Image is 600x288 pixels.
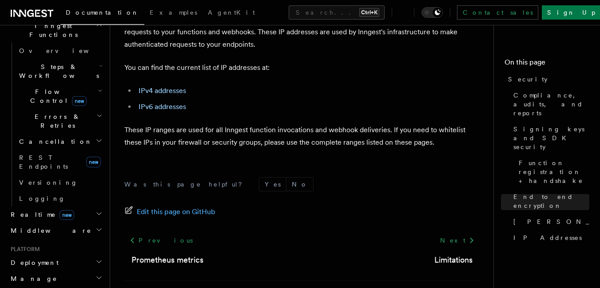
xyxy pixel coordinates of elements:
span: Steps & Workflows [16,62,99,80]
a: Overview [16,43,104,59]
span: Middleware [7,226,91,235]
kbd: Ctrl+K [359,8,379,17]
h4: On this page [505,57,589,71]
span: Flow Control [16,87,98,105]
p: These IP ranges are used for all Inngest function invocations and webhook deliveries. If you need... [124,124,480,149]
span: Realtime [7,210,74,219]
span: Compliance, audits, and reports [513,91,589,118]
span: Examples [150,9,197,16]
button: Manage [7,271,104,287]
span: Logging [19,195,65,202]
a: Versioning [16,174,104,191]
a: Function registration + handshake [515,155,589,189]
button: Steps & Workflows [16,59,104,84]
a: REST Endpointsnew [16,150,104,174]
span: Inngest Functions [7,21,96,39]
a: IP Addresses [510,230,589,246]
span: Cancellation [16,137,92,146]
span: Platform [7,246,40,253]
span: Edit this page on GitHub [137,206,215,218]
a: Logging [16,191,104,207]
p: Was this page helpful? [124,180,248,189]
div: Inngest Functions [7,43,104,207]
button: Realtimenew [7,207,104,223]
a: End to end encryption [510,189,589,214]
button: Toggle dark mode [421,7,443,18]
button: Middleware [7,223,104,239]
span: REST Endpoints [19,154,68,170]
a: [PERSON_NAME] [510,214,589,230]
a: Examples [144,3,203,24]
a: AgentKit [203,3,260,24]
span: Security [508,75,548,84]
span: IP Addresses [513,233,582,242]
a: Edit this page on GitHub [124,206,215,218]
span: Overview [19,47,111,54]
button: No [286,178,313,191]
a: IPv6 addresses [139,102,186,111]
a: Signing keys and SDK security [510,121,589,155]
span: Versioning [19,179,78,186]
a: Limitations [434,254,473,266]
a: Security [505,71,589,87]
span: new [86,157,101,167]
button: Flow Controlnew [16,84,104,109]
a: Compliance, audits, and reports [510,87,589,121]
a: Prometheus metrics [131,254,203,266]
a: Previous [124,232,198,248]
a: IPv4 addresses [139,86,186,95]
span: Errors & Retries [16,112,96,130]
button: Errors & Retries [16,109,104,134]
button: Inngest Functions [7,18,104,43]
span: End to end encryption [513,192,589,210]
span: Deployment [7,258,59,267]
a: Next [435,232,480,248]
span: new [72,96,87,106]
button: Cancellation [16,134,104,150]
a: Documentation [60,3,144,25]
span: new [60,210,74,220]
button: Search...Ctrl+K [289,5,385,20]
span: Function registration + handshake [519,158,589,185]
button: Yes [259,178,286,191]
span: Manage [7,274,57,283]
span: AgentKit [208,9,255,16]
button: Deployment [7,255,104,271]
span: Signing keys and SDK security [513,125,589,151]
p: For security and networking purposes, you may need to know the IP addresses that Inngest uses for... [124,13,480,51]
p: You can find the current list of IP addresses at: [124,61,480,74]
span: Documentation [66,9,139,16]
a: Contact sales [457,5,538,20]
